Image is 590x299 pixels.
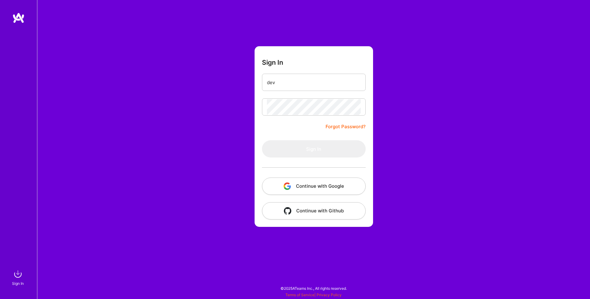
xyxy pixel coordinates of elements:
[37,281,590,296] div: © 2025 ATeams Inc., All rights reserved.
[12,268,24,280] img: sign in
[262,140,366,158] button: Sign In
[13,268,24,287] a: sign inSign In
[267,75,361,90] input: Email...
[285,293,342,297] span: |
[284,207,291,215] img: icon
[326,123,366,130] a: Forgot Password?
[262,59,283,66] h3: Sign In
[12,12,25,23] img: logo
[262,178,366,195] button: Continue with Google
[262,202,366,219] button: Continue with Github
[12,280,24,287] div: Sign In
[285,293,314,297] a: Terms of Service
[284,182,291,190] img: icon
[317,293,342,297] a: Privacy Policy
